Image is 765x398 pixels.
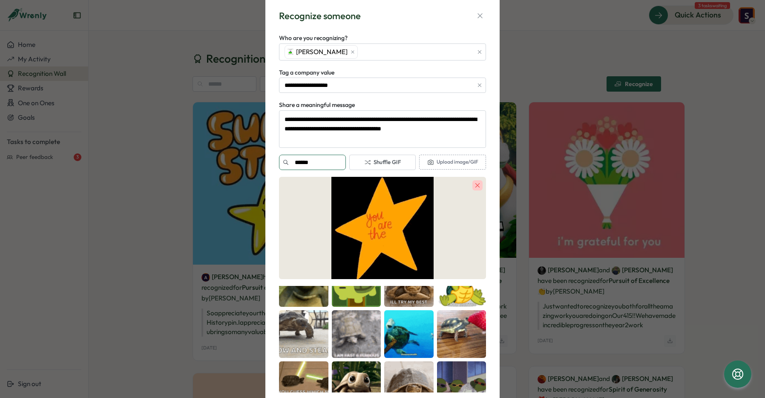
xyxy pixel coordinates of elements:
img: Yazeed Loonat [287,48,294,56]
span: Shuffle GIF [364,159,401,166]
div: Recognize someone [279,9,361,23]
img: gif [279,177,486,279]
label: Tag a company value [279,68,334,78]
label: Who are you recognizing? [279,34,348,43]
label: Share a meaningful message [279,101,355,110]
span: [PERSON_NAME] [296,47,348,57]
button: Shuffle GIF [349,155,416,170]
